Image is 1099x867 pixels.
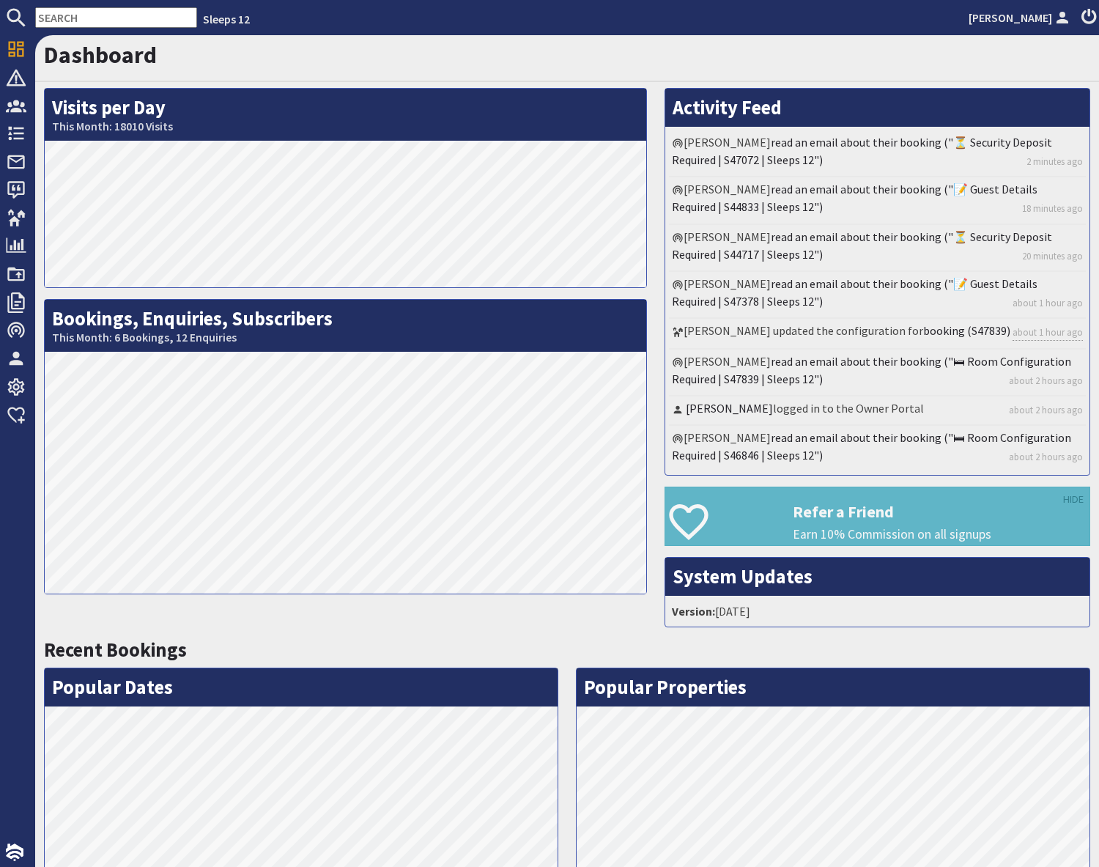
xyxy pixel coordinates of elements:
[672,135,1052,167] a: read an email about their booking ("⏳ Security Deposit Required | S47072 | Sleeps 12")
[1009,403,1083,417] a: about 2 hours ago
[669,426,1086,471] li: [PERSON_NAME]
[673,95,782,119] a: Activity Feed
[1022,249,1083,263] a: 20 minutes ago
[669,225,1086,272] li: [PERSON_NAME]
[44,40,157,70] a: Dashboard
[1022,202,1083,215] a: 18 minutes ago
[1013,296,1083,310] a: about 1 hour ago
[793,502,1089,521] h3: Refer a Friend
[35,7,197,28] input: SEARCH
[45,89,646,141] h2: Visits per Day
[6,844,23,861] img: staytech_i_w-64f4e8e9ee0a9c174fd5317b4b171b261742d2d393467e5bdba4413f4f884c10.svg
[52,331,639,344] small: This Month: 6 Bookings, 12 Enquiries
[52,119,639,133] small: This Month: 18010 Visits
[672,182,1037,214] a: read an email about their booking ("📝 Guest Details Required | S44833 | Sleeps 12")
[45,300,646,352] h2: Bookings, Enquiries, Subscribers
[672,276,1037,309] a: read an email about their booking ("📝 Guest Details Required | S47378 | Sleeps 12")
[669,272,1086,319] li: [PERSON_NAME]
[672,604,715,619] strong: Version:
[686,401,773,416] a: [PERSON_NAME]
[44,638,187,662] a: Recent Bookings
[923,323,1010,338] a: booking (S47839)
[669,350,1086,396] li: [PERSON_NAME]
[577,668,1089,706] h2: Popular Properties
[793,525,1089,544] p: Earn 10% Commission on all signups
[1063,492,1084,508] a: HIDE
[673,564,813,589] a: System Updates
[669,396,1086,426] li: logged in to the Owner Portal
[665,487,1090,546] a: Refer a Friend Earn 10% Commission on all signups
[672,354,1071,386] a: read an email about their booking ("🛏 Room Configuration Required | S47839 | Sleeps 12")
[969,9,1073,26] a: [PERSON_NAME]
[669,177,1086,224] li: [PERSON_NAME]
[672,430,1071,462] a: read an email about their booking ("🛏 Room Configuration Required | S46846 | Sleeps 12")
[1013,325,1083,340] a: about 1 hour ago
[669,599,1086,623] li: [DATE]
[1009,450,1083,464] a: about 2 hours ago
[669,130,1086,177] li: [PERSON_NAME]
[1026,155,1083,169] a: 2 minutes ago
[203,12,250,26] a: Sleeps 12
[672,229,1052,262] a: read an email about their booking ("⏳ Security Deposit Required | S44717 | Sleeps 12")
[1009,374,1083,388] a: about 2 hours ago
[45,668,558,706] h2: Popular Dates
[669,319,1086,349] li: [PERSON_NAME] updated the configuration for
